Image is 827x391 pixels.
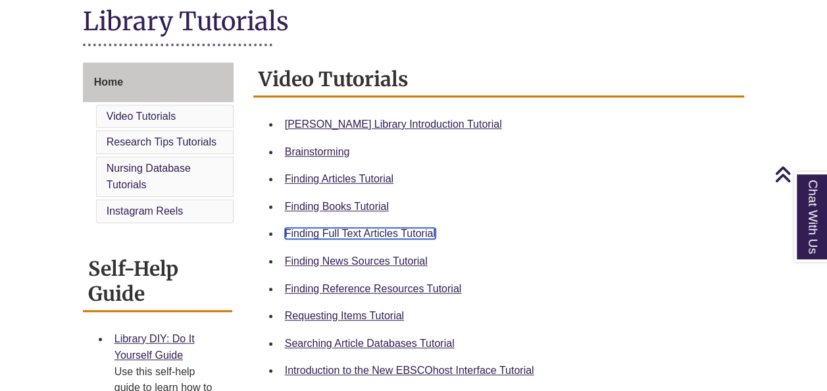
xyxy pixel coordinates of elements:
a: Introduction to the New EBSCOhost Interface Tutorial [285,365,534,376]
a: Finding Reference Resources Tutorial [285,283,462,294]
a: Finding Articles Tutorial [285,173,393,184]
a: Research Tips Tutorials [107,136,216,147]
a: Brainstorming [285,146,350,157]
a: [PERSON_NAME] Library Introduction Tutorial [285,118,502,130]
a: Library DIY: Do It Yourself Guide [114,333,195,361]
a: Requesting Items Tutorial [285,310,404,321]
a: Finding Full Text Articles Tutorial [285,228,436,239]
h2: Video Tutorials [253,63,745,97]
a: Finding News Sources Tutorial [285,255,428,267]
h1: Library Tutorials [83,5,745,40]
a: Back to Top [774,165,824,183]
a: Video Tutorials [107,111,176,122]
a: Searching Article Databases Tutorial [285,338,455,349]
h2: Self-Help Guide [83,252,232,312]
a: Finding Books Tutorial [285,201,389,212]
a: Home [83,63,234,102]
span: Home [94,76,123,88]
a: Instagram Reels [107,205,184,217]
a: Nursing Database Tutorials [107,163,191,191]
div: Guide Page Menu [83,63,234,226]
